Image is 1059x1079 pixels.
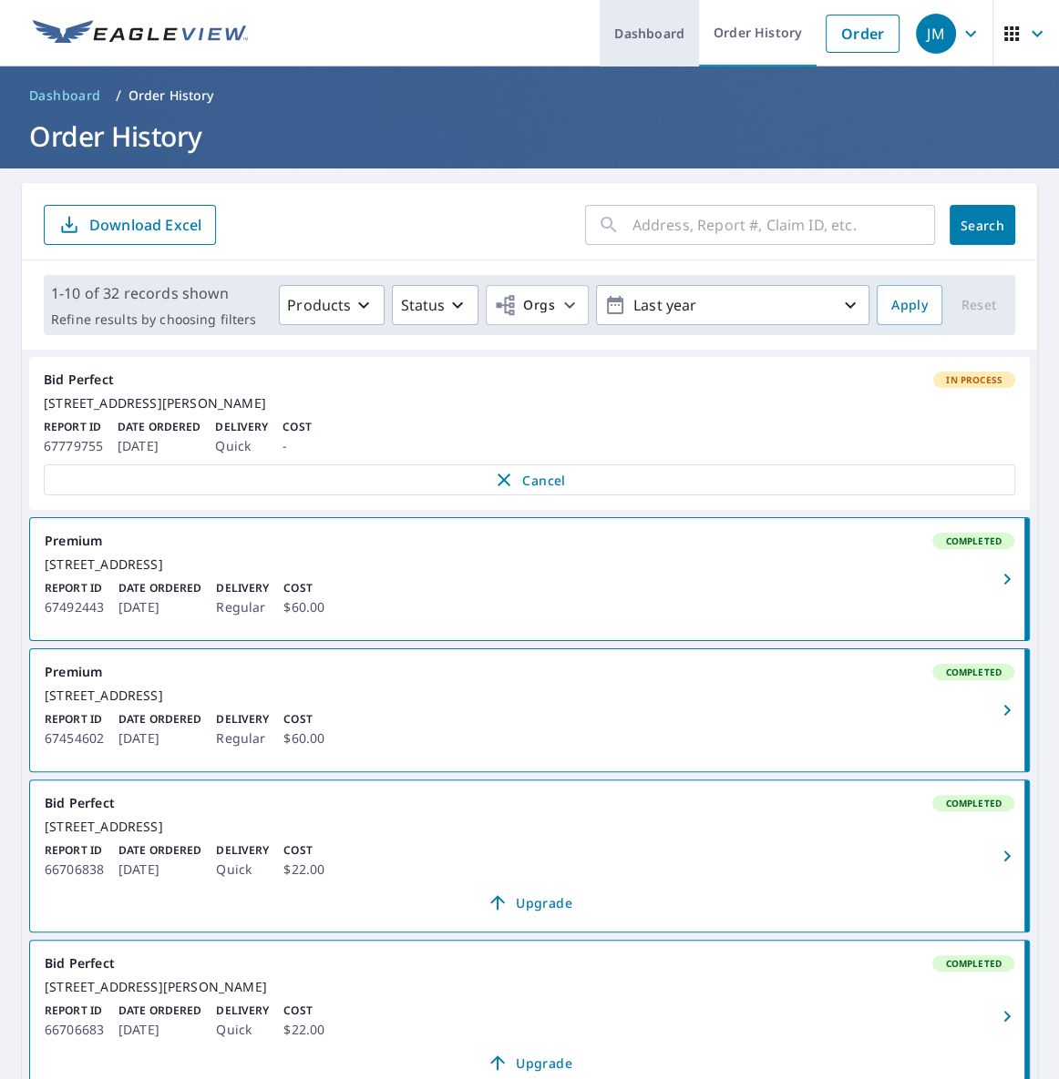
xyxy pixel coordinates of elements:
p: Cost [283,842,324,859]
li: / [116,85,121,107]
p: [DATE] [118,1019,201,1041]
div: JM [916,14,956,54]
div: Premium [45,533,1014,549]
button: Last year [596,285,869,325]
span: Completed [934,797,1013,809]
p: 67779755 [44,435,103,457]
p: Report ID [45,1003,104,1019]
div: Bid Perfect [45,795,1014,811]
p: Quick [215,435,268,457]
button: Status [392,285,478,325]
p: 67492443 [45,596,104,618]
p: Regular [216,728,269,749]
span: Upgrade [56,1052,1003,1074]
a: Order [826,15,900,53]
p: $22.00 [283,859,324,881]
p: Quick [216,859,269,881]
a: Upgrade [45,1048,1014,1077]
button: Cancel [44,464,1015,495]
p: Last year [626,290,839,321]
a: PremiumCompleted[STREET_ADDRESS]Report ID67454602Date Ordered[DATE]DeliveryRegularCost$60.00 [30,649,1029,771]
p: 66706683 [45,1019,104,1041]
span: Dashboard [29,87,101,105]
a: Bid PerfectCompleted[STREET_ADDRESS]Report ID66706838Date Ordered[DATE]DeliveryQuickCost$22.00Upg... [30,780,1029,931]
p: Cost [283,580,324,596]
p: Quick [216,1019,269,1041]
nav: breadcrumb [22,81,1037,110]
p: Report ID [44,419,103,435]
p: $22.00 [283,1019,324,1041]
p: 67454602 [45,728,104,749]
p: [DATE] [118,435,200,457]
p: Cost [283,419,311,435]
p: Order History [129,87,214,105]
p: 1-10 of 32 records shown [51,282,256,304]
p: Date Ordered [118,580,201,596]
p: Cost [283,1003,324,1019]
div: [STREET_ADDRESS][PERSON_NAME] [45,979,1014,995]
p: Report ID [45,711,104,728]
p: Delivery [216,711,269,728]
span: In Process [935,373,1013,386]
a: PremiumCompleted[STREET_ADDRESS]Report ID67492443Date Ordered[DATE]DeliveryRegularCost$60.00 [30,518,1029,640]
p: 66706838 [45,859,104,881]
p: Delivery [215,419,268,435]
span: Completed [934,666,1013,678]
div: [STREET_ADDRESS][PERSON_NAME] [44,395,1015,412]
p: Date Ordered [118,419,200,435]
div: Bid Perfect [45,955,1014,972]
a: Upgrade [45,888,1014,917]
span: Cancel [63,469,996,491]
span: Orgs [494,294,555,317]
span: Apply [891,294,928,317]
p: $60.00 [283,728,324,749]
img: EV Logo [33,20,248,47]
div: [STREET_ADDRESS] [45,556,1014,573]
div: Premium [45,664,1014,680]
h1: Order History [22,117,1037,155]
input: Address, Report #, Claim ID, etc. [632,199,935,250]
div: Bid Perfect [44,372,1015,388]
div: [STREET_ADDRESS] [45,819,1014,835]
p: Report ID [45,580,104,596]
span: Upgrade [56,891,1003,913]
p: Download Excel [89,215,201,235]
a: Dashboard [22,81,108,110]
p: Refine results by choosing filters [51,311,256,328]
p: Delivery [216,842,269,859]
p: Products [287,294,351,316]
p: Delivery [216,580,269,596]
a: Bid PerfectIn Process[STREET_ADDRESS][PERSON_NAME]Report ID67779755Date Ordered[DATE]DeliveryQuic... [29,357,1030,510]
p: [DATE] [118,728,201,749]
p: Cost [283,711,324,728]
p: Delivery [216,1003,269,1019]
div: [STREET_ADDRESS] [45,687,1014,704]
button: Products [279,285,385,325]
p: Regular [216,596,269,618]
p: [DATE] [118,859,201,881]
button: Orgs [486,285,589,325]
span: Completed [934,957,1013,970]
span: Completed [934,534,1013,547]
p: - [283,435,311,457]
p: [DATE] [118,596,201,618]
span: Search [964,217,1001,234]
button: Apply [877,285,942,325]
button: Search [950,205,1015,245]
p: $60.00 [283,596,324,618]
p: Date Ordered [118,842,201,859]
p: Report ID [45,842,104,859]
button: Download Excel [44,205,216,245]
p: Status [400,294,445,316]
p: Date Ordered [118,711,201,728]
p: Date Ordered [118,1003,201,1019]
